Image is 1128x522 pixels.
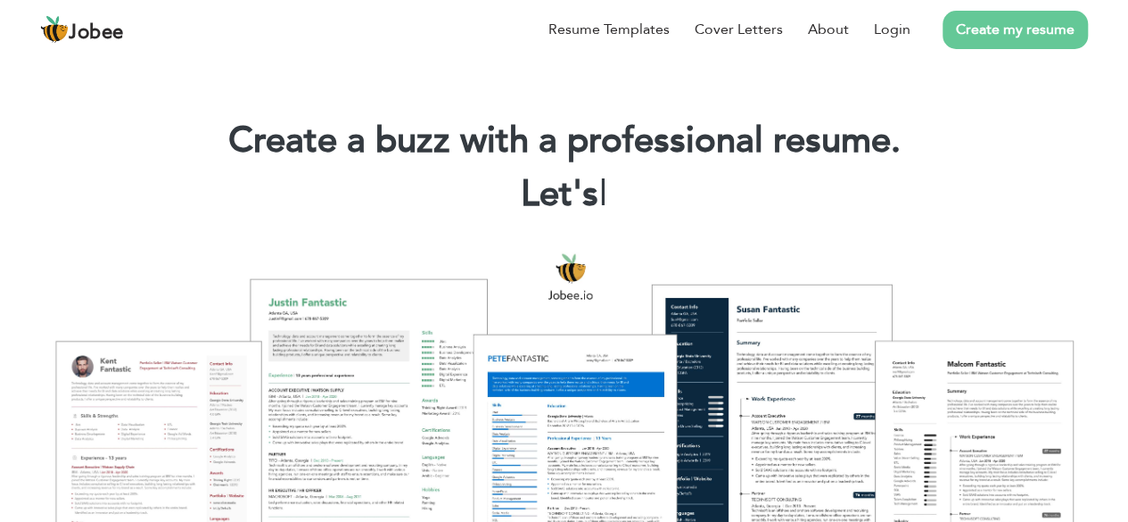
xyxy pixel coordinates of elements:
a: Create my resume [943,11,1088,49]
a: Resume Templates [548,19,670,40]
h1: Create a buzz with a professional resume. [27,118,1101,164]
a: Login [874,19,910,40]
a: About [808,19,849,40]
a: Cover Letters [695,19,783,40]
span: | [599,170,607,219]
span: Jobee [69,23,124,43]
h2: Let's [27,171,1101,218]
img: jobee.io [40,15,69,44]
a: Jobee [40,15,124,44]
